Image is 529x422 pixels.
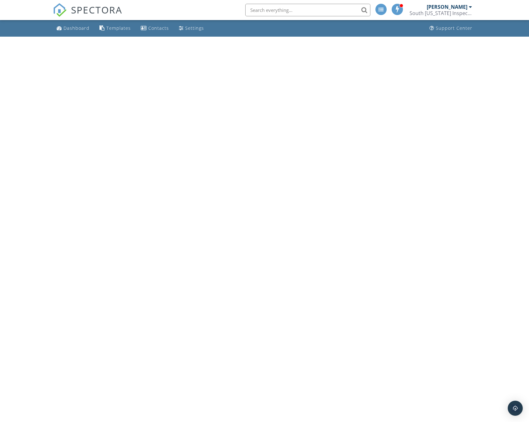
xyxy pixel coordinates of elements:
[64,25,89,31] div: Dashboard
[54,23,92,34] a: Dashboard
[53,8,122,22] a: SPECTORA
[436,25,472,31] div: Support Center
[185,25,204,31] div: Settings
[176,23,206,34] a: Settings
[53,3,67,17] img: The Best Home Inspection Software - Spectora
[106,25,131,31] div: Templates
[245,4,370,16] input: Search everything...
[148,25,169,31] div: Contacts
[138,23,171,34] a: Contacts
[427,4,467,10] div: [PERSON_NAME]
[508,401,523,416] div: Open Intercom Messenger
[97,23,133,34] a: Templates
[427,23,475,34] a: Support Center
[71,3,122,16] span: SPECTORA
[409,10,472,16] div: South Florida Inspectors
